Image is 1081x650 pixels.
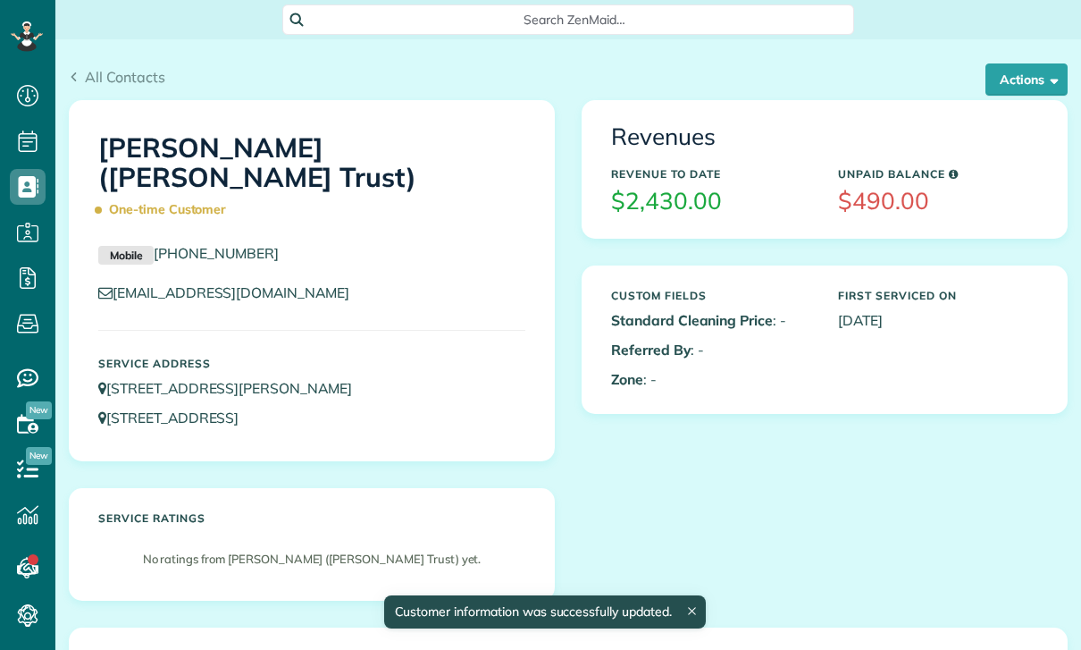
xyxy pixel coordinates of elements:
h3: $490.00 [838,189,1038,215]
span: New [26,401,52,419]
p: : - [611,310,811,331]
p: : - [611,340,811,360]
a: Mobile[PHONE_NUMBER] [98,244,279,262]
h3: $2,430.00 [611,189,811,215]
div: Customer information was successfully updated. [383,595,705,629]
h5: Revenue to Date [611,168,811,180]
a: All Contacts [69,66,165,88]
p: No ratings from [PERSON_NAME] ([PERSON_NAME] Trust) yet. [107,551,516,568]
h1: [PERSON_NAME] ([PERSON_NAME] Trust) [98,133,525,225]
small: Mobile [98,246,154,266]
h5: Custom Fields [611,290,811,301]
h3: Revenues [611,124,1038,150]
p: [DATE] [838,310,1038,331]
span: One-time Customer [98,194,234,225]
a: [STREET_ADDRESS][PERSON_NAME] [98,379,369,397]
h5: Unpaid Balance [838,168,1038,180]
h5: Service ratings [98,512,525,524]
a: [EMAIL_ADDRESS][DOMAIN_NAME] [98,283,366,301]
p: : - [611,369,811,390]
a: [STREET_ADDRESS] [98,409,256,426]
h5: First Serviced On [838,290,1038,301]
h5: Service Address [98,358,525,369]
b: Zone [611,370,643,388]
b: Referred By [611,341,691,359]
button: Actions [985,63,1068,96]
span: All Contacts [85,68,165,86]
b: Standard Cleaning Price [611,311,773,329]
span: New [26,447,52,465]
